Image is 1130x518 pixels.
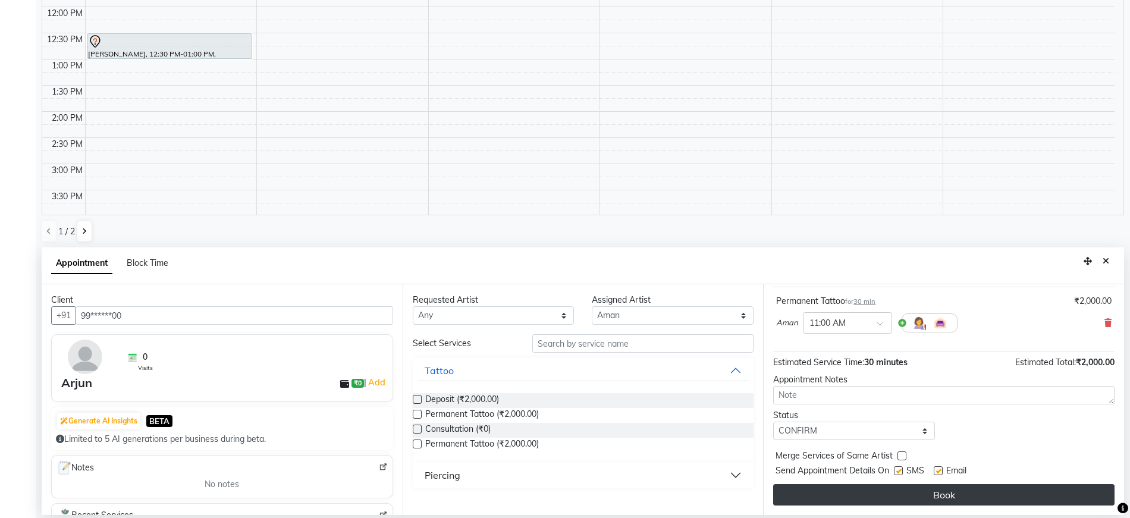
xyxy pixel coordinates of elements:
[425,393,499,408] span: Deposit (₹2,000.00)
[933,316,947,330] img: Interior.png
[56,460,94,476] span: Notes
[1015,357,1076,368] span: Estimated Total:
[845,297,875,306] small: for
[425,423,491,438] span: Consultation (₹0)
[49,164,85,177] div: 3:00 PM
[364,375,387,390] span: |
[773,409,935,422] div: Status
[1074,295,1112,307] div: ₹2,000.00
[413,294,575,306] div: Requested Artist
[49,86,85,98] div: 1:30 PM
[1097,252,1115,271] button: Close
[592,294,754,306] div: Assigned Artist
[205,478,239,491] span: No notes
[143,351,147,363] span: 0
[912,316,926,330] img: Hairdresser.png
[351,379,364,388] span: ₹0
[1076,357,1115,368] span: ₹2,000.00
[418,360,749,381] button: Tattoo
[49,138,85,150] div: 2:30 PM
[946,464,966,479] span: Email
[773,484,1115,506] button: Book
[58,225,75,238] span: 1 / 2
[138,363,153,372] span: Visits
[45,33,85,46] div: 12:30 PM
[425,468,460,482] div: Piercing
[51,306,76,325] button: +91
[146,415,172,426] span: BETA
[776,317,798,329] span: Aman
[76,306,393,325] input: Search by Name/Mobile/Email/Code
[51,294,393,306] div: Client
[45,7,85,20] div: 12:00 PM
[776,295,875,307] div: Permanent Tattoo
[127,258,168,268] span: Block Time
[776,450,893,464] span: Merge Services of Same Artist
[532,334,754,353] input: Search by service name
[773,357,864,368] span: Estimated Service Time:
[68,340,102,374] img: avatar
[87,34,252,58] div: [PERSON_NAME], 12:30 PM-01:00 PM, Permanent Tattoo
[773,373,1115,386] div: Appointment Notes
[57,413,140,429] button: Generate AI Insights
[56,433,388,445] div: Limited to 5 AI generations per business during beta.
[49,190,85,203] div: 3:30 PM
[906,464,924,479] span: SMS
[366,375,387,390] a: Add
[776,464,889,479] span: Send Appointment Details On
[404,337,523,350] div: Select Services
[425,408,539,423] span: Permanent Tattoo (₹2,000.00)
[49,112,85,124] div: 2:00 PM
[51,253,112,274] span: Appointment
[425,363,454,378] div: Tattoo
[425,438,539,453] span: Permanent Tattoo (₹2,000.00)
[49,59,85,72] div: 1:00 PM
[864,357,908,368] span: 30 minutes
[418,464,749,486] button: Piercing
[853,297,875,306] span: 30 min
[61,374,92,392] div: Arjun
